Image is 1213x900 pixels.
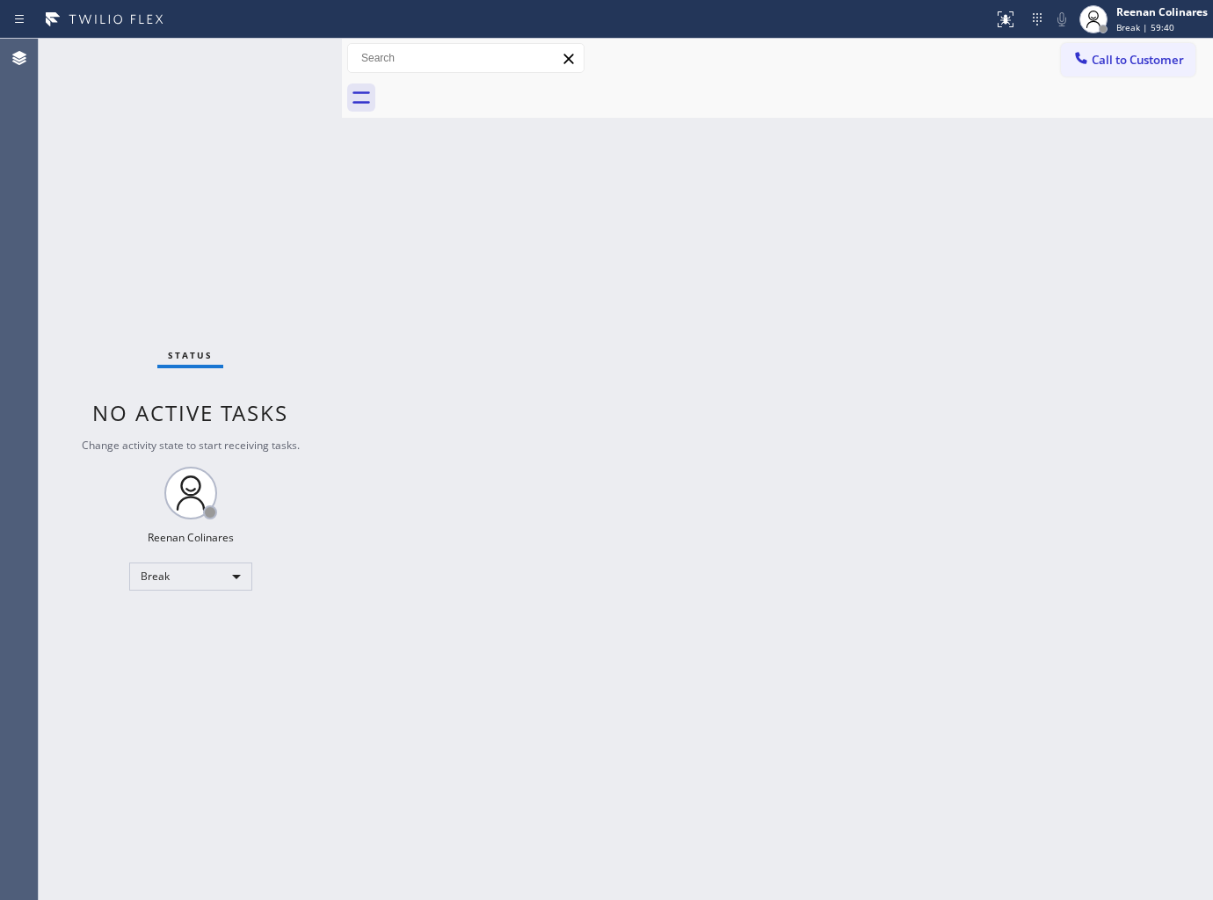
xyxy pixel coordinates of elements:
[1092,52,1184,68] span: Call to Customer
[1116,21,1174,33] span: Break | 59:40
[1061,43,1195,76] button: Call to Customer
[168,349,213,361] span: Status
[92,398,288,427] span: No active tasks
[1050,7,1074,32] button: Mute
[82,438,300,453] span: Change activity state to start receiving tasks.
[129,562,252,591] div: Break
[148,530,234,545] div: Reenan Colinares
[1116,4,1208,19] div: Reenan Colinares
[348,44,584,72] input: Search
